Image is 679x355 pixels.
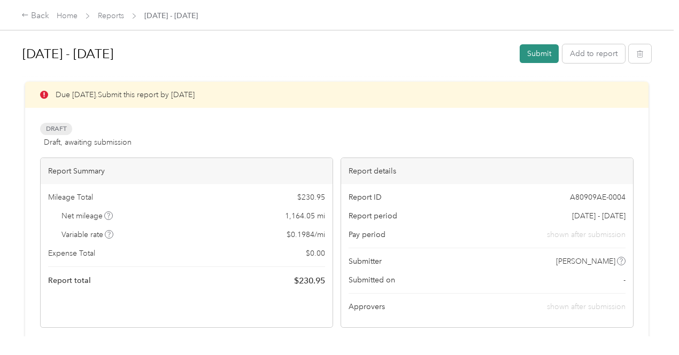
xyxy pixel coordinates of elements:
[570,192,626,203] span: A80909AE-0004
[57,11,78,20] a: Home
[547,229,626,240] span: shown after submission
[48,275,91,286] span: Report total
[349,301,385,312] span: Approvers
[98,11,124,20] a: Reports
[61,210,113,222] span: Net mileage
[285,210,325,222] span: 1,164.05 mi
[44,137,132,148] span: Draft, awaiting submission
[61,229,114,240] span: Variable rate
[341,158,633,184] div: Report details
[48,192,93,203] span: Mileage Total
[297,192,325,203] span: $ 230.95
[623,274,626,286] span: -
[547,302,626,311] span: shown after submission
[520,44,559,63] button: Submit
[294,274,325,287] span: $ 230.95
[349,229,385,240] span: Pay period
[40,123,72,135] span: Draft
[41,158,333,184] div: Report Summary
[349,274,395,286] span: Submitted on
[48,248,95,259] span: Expense Total
[619,295,679,355] iframe: Everlance-gr Chat Button Frame
[572,210,626,222] span: [DATE] - [DATE]
[349,210,397,222] span: Report period
[287,229,325,240] span: $ 0.1984 / mi
[349,256,382,267] span: Submitter
[25,82,649,108] div: Due [DATE]. Submit this report by [DATE]
[556,256,615,267] span: [PERSON_NAME]
[21,10,49,22] div: Back
[562,44,625,63] button: Add to report
[349,192,382,203] span: Report ID
[144,10,198,21] span: [DATE] - [DATE]
[22,41,512,67] h1: Aug 1 - 31, 2025
[306,248,325,259] span: $ 0.00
